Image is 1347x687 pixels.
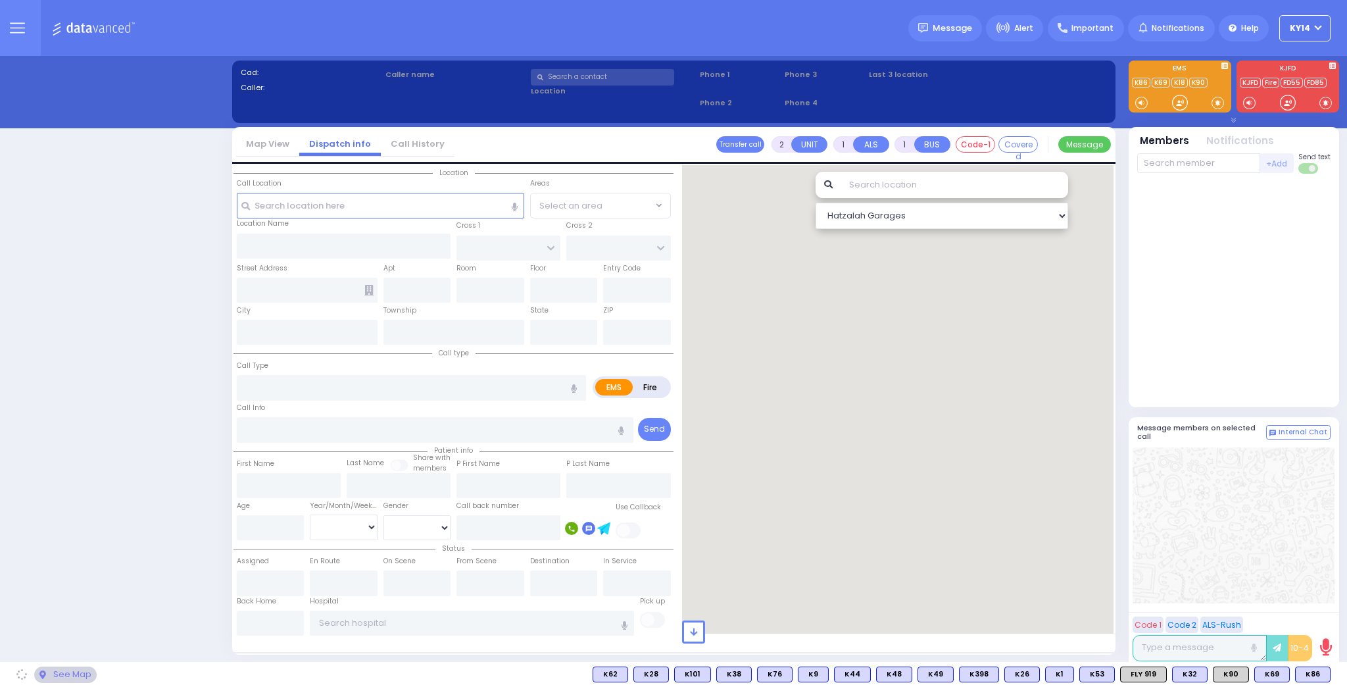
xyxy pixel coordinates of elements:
[674,667,711,682] div: K101
[914,136,950,153] button: BUS
[876,667,912,682] div: BLS
[918,23,928,33] img: message.svg
[1045,667,1074,682] div: BLS
[1133,617,1163,633] button: Code 1
[785,69,865,80] span: Phone 3
[853,136,889,153] button: ALS
[1004,667,1040,682] div: BLS
[237,596,276,607] label: Back Home
[347,458,384,469] label: Last Name
[1058,136,1111,153] button: Message
[530,263,546,274] label: Floor
[1140,134,1189,149] button: Members
[1254,667,1290,682] div: K69
[428,445,479,455] span: Patient info
[1269,430,1276,436] img: comment-alt.png
[383,263,395,274] label: Apt
[1137,153,1260,173] input: Search member
[310,596,339,607] label: Hospital
[531,69,674,86] input: Search a contact
[640,596,665,607] label: Pick up
[383,501,408,511] label: Gender
[531,86,696,97] label: Location
[633,667,669,682] div: BLS
[1014,22,1033,34] span: Alert
[539,199,602,213] span: Select an area
[841,172,1068,198] input: Search location
[798,667,829,682] div: BLS
[1132,78,1150,88] a: K86
[959,667,999,682] div: BLS
[385,69,526,80] label: Caller name
[933,22,972,35] span: Message
[310,501,378,511] div: Year/Month/Week/Day
[413,453,451,463] small: Share with
[1206,134,1274,149] button: Notifications
[603,263,641,274] label: Entry Code
[237,556,269,567] label: Assigned
[757,667,793,682] div: K76
[435,544,472,553] span: Status
[1254,667,1290,682] div: BLS
[1266,425,1331,440] button: Internal Chat
[456,556,497,567] label: From Scene
[1262,78,1279,88] a: Fire
[413,463,447,473] span: members
[530,305,549,316] label: State
[603,556,637,567] label: In Service
[1295,667,1331,682] div: K86
[1189,78,1208,88] a: K90
[456,459,500,469] label: P First Name
[433,168,475,178] span: Location
[1279,15,1331,41] button: KY14
[700,97,780,109] span: Phone 2
[34,667,96,683] div: See map
[956,136,995,153] button: Code-1
[1281,78,1303,88] a: FD55
[530,178,550,189] label: Areas
[757,667,793,682] div: BLS
[876,667,912,682] div: K48
[834,667,871,682] div: BLS
[383,556,416,567] label: On Scene
[1004,667,1040,682] div: K26
[456,501,519,511] label: Call back number
[299,138,381,150] a: Dispatch info
[237,459,274,469] label: First Name
[1298,152,1331,162] span: Send text
[869,69,988,80] label: Last 3 location
[310,556,340,567] label: En Route
[1304,78,1327,88] a: FD85
[237,403,265,413] label: Call Info
[632,379,669,395] label: Fire
[364,285,374,295] span: Other building occupants
[1165,617,1198,633] button: Code 2
[237,305,251,316] label: City
[593,667,628,682] div: K62
[237,263,287,274] label: Street Address
[1172,667,1208,682] div: K32
[566,459,610,469] label: P Last Name
[456,220,480,231] label: Cross 1
[237,178,282,189] label: Call Location
[791,136,827,153] button: UNIT
[798,667,829,682] div: K9
[1079,667,1115,682] div: K53
[1079,667,1115,682] div: BLS
[1200,617,1243,633] button: ALS-Rush
[785,97,865,109] span: Phone 4
[1152,22,1204,34] span: Notifications
[237,218,289,229] label: Location Name
[241,82,381,93] label: Caller:
[1298,162,1319,175] label: Turn off text
[1171,78,1188,88] a: K18
[998,136,1038,153] button: Covered
[1241,22,1259,34] span: Help
[1172,667,1208,682] div: BLS
[700,69,780,80] span: Phone 1
[1290,22,1310,34] span: KY14
[1045,667,1074,682] div: K1
[237,193,524,218] input: Search location here
[674,667,711,682] div: BLS
[432,348,476,358] span: Call type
